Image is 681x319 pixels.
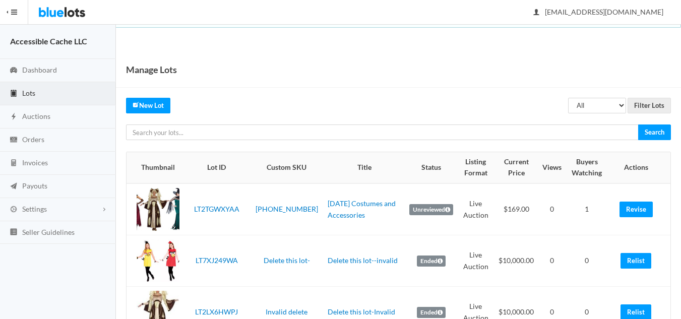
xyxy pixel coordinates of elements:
[9,89,19,99] ion-icon: clipboard
[22,158,48,167] span: Invoices
[608,152,670,183] th: Actions
[328,307,395,316] a: Delete this lot-Invalid
[638,124,671,140] input: Search
[22,66,57,74] span: Dashboard
[620,202,653,217] a: Revise
[566,152,608,183] th: Buyers Watching
[417,256,446,267] label: Ended
[409,204,453,215] label: Unreviewed
[126,98,170,113] a: createNew Lot
[494,152,538,183] th: Current Price
[538,235,566,287] td: 0
[494,183,538,235] td: $169.00
[628,98,671,113] input: Filter Lots
[457,235,494,287] td: Live Auction
[621,253,651,269] a: Relist
[9,182,19,192] ion-icon: paper plane
[417,307,446,318] label: Ended
[538,183,566,235] td: 0
[266,307,307,316] a: Invalid delete
[9,66,19,76] ion-icon: speedometer
[256,205,318,213] a: [PHONE_NUMBER]
[328,199,396,219] a: [DATE] Costumes and Accessories
[22,89,35,97] span: Lots
[9,205,19,215] ion-icon: cog
[9,136,19,145] ion-icon: cash
[10,36,87,46] strong: Accessible Cache LLC
[9,112,19,122] ion-icon: flash
[183,152,250,183] th: Lot ID
[127,152,183,183] th: Thumbnail
[566,183,608,235] td: 1
[22,228,75,236] span: Seller Guidelines
[22,112,50,120] span: Auctions
[566,235,608,287] td: 0
[196,256,238,265] a: LT7XJ249WA
[538,152,566,183] th: Views
[457,183,494,235] td: Live Auction
[22,135,44,144] span: Orders
[405,152,457,183] th: Status
[494,235,538,287] td: $10,000.00
[457,152,494,183] th: Listing Format
[126,62,177,77] h1: Manage Lots
[534,8,663,16] span: [EMAIL_ADDRESS][DOMAIN_NAME]
[22,181,47,190] span: Payouts
[531,8,541,18] ion-icon: person
[126,124,639,140] input: Search your lots...
[9,228,19,237] ion-icon: list box
[22,205,47,213] span: Settings
[324,152,406,183] th: Title
[9,159,19,168] ion-icon: calculator
[194,205,239,213] a: LT2TGWXYAA
[250,152,324,183] th: Custom SKU
[133,101,139,108] ion-icon: create
[328,256,398,265] a: Delete this lot--invalid
[264,256,310,265] a: Delete this lot-
[195,307,238,316] a: LT2LX6HWPJ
